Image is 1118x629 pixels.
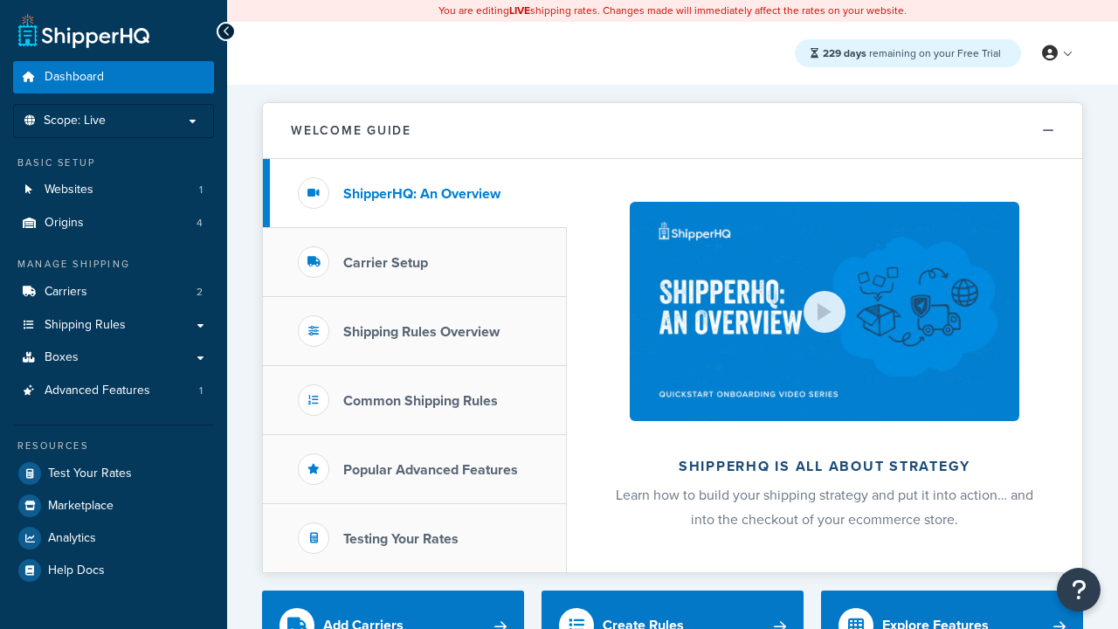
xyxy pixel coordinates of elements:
[48,499,114,514] span: Marketplace
[509,3,530,18] b: LIVE
[13,375,214,407] li: Advanced Features
[823,45,1001,61] span: remaining on your Free Trial
[343,186,500,202] h3: ShipperHQ: An Overview
[1057,568,1101,612] button: Open Resource Center
[13,174,214,206] li: Websites
[13,61,214,93] a: Dashboard
[13,156,214,170] div: Basic Setup
[613,459,1036,474] h2: ShipperHQ is all about strategy
[45,384,150,398] span: Advanced Features
[197,216,203,231] span: 4
[13,276,214,308] li: Carriers
[197,285,203,300] span: 2
[263,103,1082,159] button: Welcome Guide
[13,207,214,239] li: Origins
[45,285,87,300] span: Carriers
[616,485,1033,529] span: Learn how to build your shipping strategy and put it into action… and into the checkout of your e...
[13,522,214,554] a: Analytics
[13,257,214,272] div: Manage Shipping
[630,202,1019,421] img: ShipperHQ is all about strategy
[45,350,79,365] span: Boxes
[343,255,428,271] h3: Carrier Setup
[199,183,203,197] span: 1
[13,276,214,308] a: Carriers2
[45,318,126,333] span: Shipping Rules
[13,555,214,586] a: Help Docs
[45,70,104,85] span: Dashboard
[48,531,96,546] span: Analytics
[343,324,500,340] h3: Shipping Rules Overview
[13,309,214,342] a: Shipping Rules
[343,462,518,478] h3: Popular Advanced Features
[13,490,214,522] a: Marketplace
[343,531,459,547] h3: Testing Your Rates
[48,467,132,481] span: Test Your Rates
[13,439,214,453] div: Resources
[13,207,214,239] a: Origins4
[13,174,214,206] a: Websites1
[823,45,866,61] strong: 229 days
[13,375,214,407] a: Advanced Features1
[48,563,105,578] span: Help Docs
[343,393,498,409] h3: Common Shipping Rules
[44,114,106,128] span: Scope: Live
[45,216,84,231] span: Origins
[13,342,214,374] a: Boxes
[199,384,203,398] span: 1
[45,183,93,197] span: Websites
[291,124,411,137] h2: Welcome Guide
[13,458,214,489] a: Test Your Rates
